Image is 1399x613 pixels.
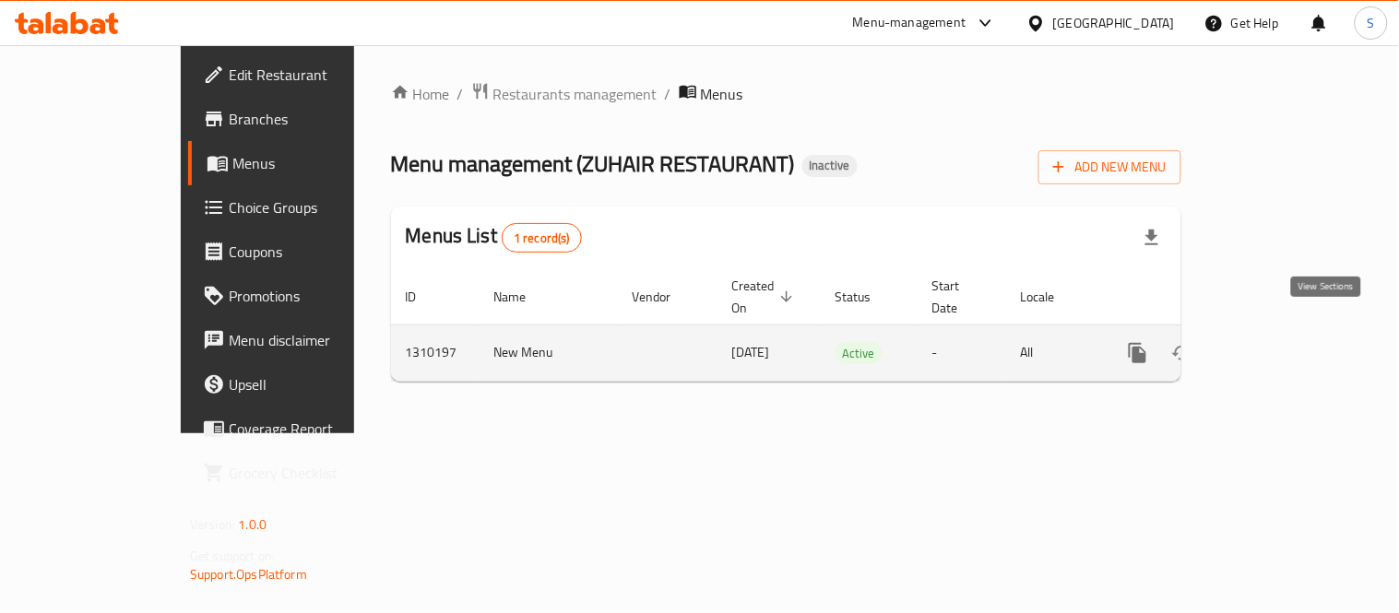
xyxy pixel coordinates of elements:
td: New Menu [480,324,618,381]
a: Edit Restaurant [188,53,414,97]
span: Coverage Report [229,418,399,440]
span: Restaurants management [493,83,658,105]
span: Choice Groups [229,196,399,218]
th: Actions [1101,269,1308,325]
span: Menu management ( ZUHAIR RESTAURANT ) [391,143,795,184]
span: Created On [732,275,799,319]
span: Vendor [633,286,695,308]
span: Branches [229,108,399,130]
li: / [665,83,671,105]
table: enhanced table [391,269,1308,382]
span: Add New Menu [1053,156,1167,179]
span: Menus [232,152,399,174]
td: All [1006,324,1101,381]
span: ID [406,286,441,308]
li: / [457,83,464,105]
td: - [918,324,1006,381]
span: Grocery Checklist [229,462,399,484]
span: Version: [190,513,235,536]
span: 1 record(s) [503,230,581,247]
a: Coupons [188,230,414,274]
div: Menu-management [853,12,966,34]
span: Start Date [932,275,984,319]
button: Change Status [1160,331,1204,375]
a: Support.OpsPlatform [190,562,307,586]
td: 1310197 [391,324,480,381]
span: Inactive [802,158,858,173]
a: Restaurants management [471,82,658,106]
button: more [1116,331,1160,375]
span: [DATE] [732,340,770,364]
div: [GEOGRAPHIC_DATA] [1053,13,1175,33]
span: Status [836,286,895,308]
a: Home [391,83,450,105]
h2: Menus List [406,222,582,253]
a: Menus [188,141,414,185]
span: Name [494,286,551,308]
nav: breadcrumb [391,82,1181,106]
a: Coverage Report [188,407,414,451]
span: Active [836,343,883,364]
span: Upsell [229,373,399,395]
span: S [1368,13,1375,33]
a: Grocery Checklist [188,451,414,495]
a: Choice Groups [188,185,414,230]
a: Promotions [188,274,414,318]
span: Coupons [229,241,399,263]
div: Active [836,342,883,364]
span: Get support on: [190,544,275,568]
span: 1.0.0 [238,513,267,536]
span: Locale [1021,286,1079,308]
span: Promotions [229,285,399,307]
a: Menu disclaimer [188,318,414,362]
span: Edit Restaurant [229,64,399,86]
span: Menu disclaimer [229,329,399,351]
div: Export file [1130,216,1174,260]
div: Total records count [502,223,582,253]
span: Menus [701,83,743,105]
a: Upsell [188,362,414,407]
div: Inactive [802,155,858,177]
button: Add New Menu [1038,150,1181,184]
a: Branches [188,97,414,141]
